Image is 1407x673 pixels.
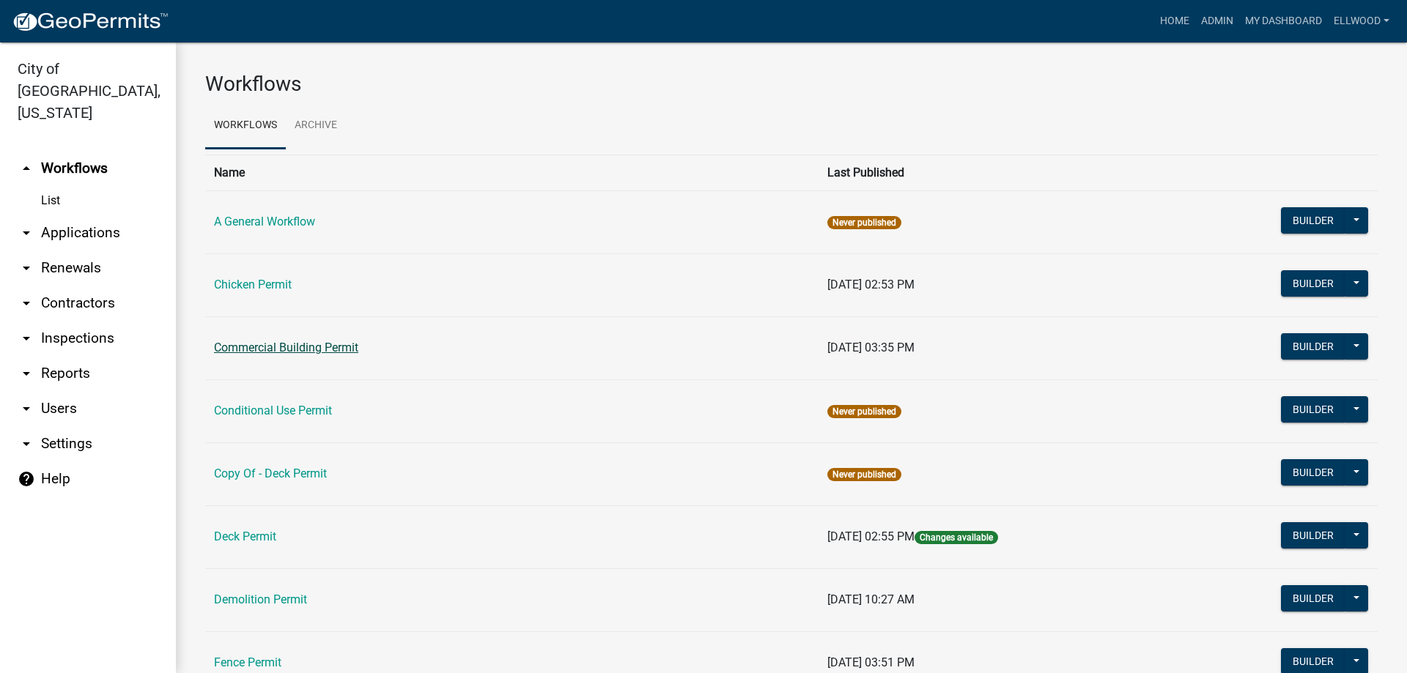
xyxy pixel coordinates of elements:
[214,655,281,669] a: Fence Permit
[1281,333,1345,360] button: Builder
[18,294,35,312] i: arrow_drop_down
[827,592,915,606] span: [DATE] 10:27 AM
[1281,270,1345,297] button: Builder
[214,592,307,606] a: Demolition Permit
[214,466,327,480] a: Copy Of - Deck Permit
[1154,7,1195,35] a: Home
[205,72,1378,97] h3: Workflows
[214,529,276,543] a: Deck Permit
[18,435,35,453] i: arrow_drop_down
[827,341,915,354] span: [DATE] 03:35 PM
[827,405,901,418] span: Never published
[827,216,901,229] span: Never published
[1281,585,1345,611] button: Builder
[1281,522,1345,549] button: Builder
[819,155,1176,190] th: Last Published
[827,278,915,291] span: [DATE] 02:53 PM
[18,470,35,488] i: help
[1328,7,1395,35] a: Ellwood
[205,155,819,190] th: Name
[18,259,35,277] i: arrow_drop_down
[214,278,292,291] a: Chicken Permit
[18,400,35,417] i: arrow_drop_down
[205,103,286,149] a: Workflows
[827,655,915,669] span: [DATE] 03:51 PM
[827,468,901,481] span: Never published
[286,103,346,149] a: Archive
[18,160,35,177] i: arrow_drop_up
[1195,7,1239,35] a: Admin
[18,330,35,347] i: arrow_drop_down
[214,341,358,354] a: Commercial Building Permit
[915,531,998,544] span: Changes available
[1281,459,1345,486] button: Builder
[214,404,332,417] a: Conditional Use Permit
[1239,7,1328,35] a: My Dashboard
[1281,207,1345,234] button: Builder
[18,365,35,382] i: arrow_drop_down
[1281,396,1345,423] button: Builder
[214,215,315,228] a: A General Workflow
[827,529,915,543] span: [DATE] 02:55 PM
[18,224,35,242] i: arrow_drop_down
